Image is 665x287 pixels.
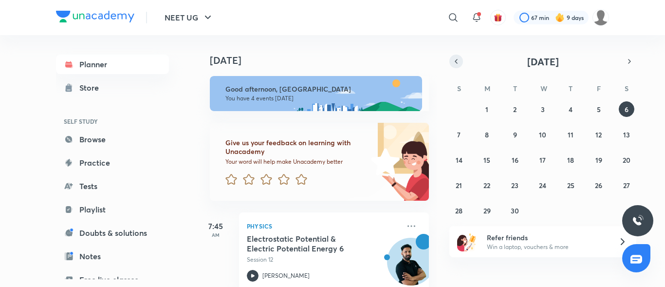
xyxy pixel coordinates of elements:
[225,138,368,156] h6: Give us your feedback on learning with Unacademy
[456,155,462,165] abbr: September 14, 2025
[56,113,169,130] h6: SELF STUDY
[619,177,634,193] button: September 27, 2025
[451,127,467,142] button: September 7, 2025
[597,105,601,114] abbr: September 5, 2025
[485,105,488,114] abbr: September 1, 2025
[567,155,574,165] abbr: September 18, 2025
[479,127,495,142] button: September 8, 2025
[535,177,551,193] button: September 24, 2025
[507,152,523,168] button: September 16, 2025
[623,130,630,139] abbr: September 13, 2025
[457,84,461,93] abbr: Sunday
[591,152,607,168] button: September 19, 2025
[507,177,523,193] button: September 23, 2025
[507,203,523,218] button: September 30, 2025
[56,223,169,243] a: Doubts & solutions
[625,105,628,114] abbr: September 6, 2025
[457,232,477,251] img: referral
[56,11,134,25] a: Company Logo
[56,55,169,74] a: Planner
[597,84,601,93] abbr: Friday
[512,155,518,165] abbr: September 16, 2025
[591,177,607,193] button: September 26, 2025
[262,271,310,280] p: [PERSON_NAME]
[451,203,467,218] button: September 28, 2025
[338,123,429,201] img: feedback_image
[595,155,602,165] abbr: September 19, 2025
[535,101,551,117] button: September 3, 2025
[563,152,578,168] button: September 18, 2025
[569,84,573,93] abbr: Thursday
[591,101,607,117] button: September 5, 2025
[619,127,634,142] button: September 13, 2025
[592,9,609,26] img: Saniya Mustafa
[225,95,413,102] p: You have 4 events [DATE]
[483,206,491,215] abbr: September 29, 2025
[541,105,545,114] abbr: September 3, 2025
[456,181,462,190] abbr: September 21, 2025
[535,152,551,168] button: September 17, 2025
[159,8,220,27] button: NEET UG
[513,84,517,93] abbr: Tuesday
[568,130,573,139] abbr: September 11, 2025
[483,155,490,165] abbr: September 15, 2025
[56,176,169,196] a: Tests
[79,82,105,94] div: Store
[513,130,517,139] abbr: September 9, 2025
[483,181,490,190] abbr: September 22, 2025
[247,220,400,232] p: Physics
[490,10,506,25] button: avatar
[487,232,607,243] h6: Refer friends
[455,206,462,215] abbr: September 28, 2025
[451,152,467,168] button: September 14, 2025
[511,206,519,215] abbr: September 30, 2025
[555,13,565,22] img: streak
[511,181,518,190] abbr: September 23, 2025
[619,101,634,117] button: September 6, 2025
[539,181,546,190] abbr: September 24, 2025
[487,243,607,251] p: Win a laptop, vouchers & more
[595,181,602,190] abbr: September 26, 2025
[540,84,547,93] abbr: Wednesday
[247,234,368,253] h5: Electrostatic Potential & Electric Potential Energy 6
[479,203,495,218] button: September 29, 2025
[623,181,630,190] abbr: September 27, 2025
[513,105,517,114] abbr: September 2, 2025
[507,101,523,117] button: September 2, 2025
[463,55,623,68] button: [DATE]
[595,130,602,139] abbr: September 12, 2025
[591,127,607,142] button: September 12, 2025
[527,55,559,68] span: [DATE]
[247,255,400,264] p: Session 12
[539,155,546,165] abbr: September 17, 2025
[196,220,235,232] h5: 7:45
[535,127,551,142] button: September 10, 2025
[56,130,169,149] a: Browse
[196,232,235,238] p: AM
[494,13,502,22] img: avatar
[56,200,169,219] a: Playlist
[567,181,574,190] abbr: September 25, 2025
[451,177,467,193] button: September 21, 2025
[623,155,630,165] abbr: September 20, 2025
[479,177,495,193] button: September 22, 2025
[484,84,490,93] abbr: Monday
[210,55,439,66] h4: [DATE]
[539,130,546,139] abbr: September 10, 2025
[619,152,634,168] button: September 20, 2025
[56,78,169,97] a: Store
[485,130,489,139] abbr: September 8, 2025
[225,158,368,166] p: Your word will help make Unacademy better
[625,84,628,93] abbr: Saturday
[56,153,169,172] a: Practice
[563,127,578,142] button: September 11, 2025
[479,101,495,117] button: September 1, 2025
[210,76,422,111] img: afternoon
[563,177,578,193] button: September 25, 2025
[563,101,578,117] button: September 4, 2025
[56,11,134,22] img: Company Logo
[56,247,169,266] a: Notes
[507,127,523,142] button: September 9, 2025
[479,152,495,168] button: September 15, 2025
[457,130,461,139] abbr: September 7, 2025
